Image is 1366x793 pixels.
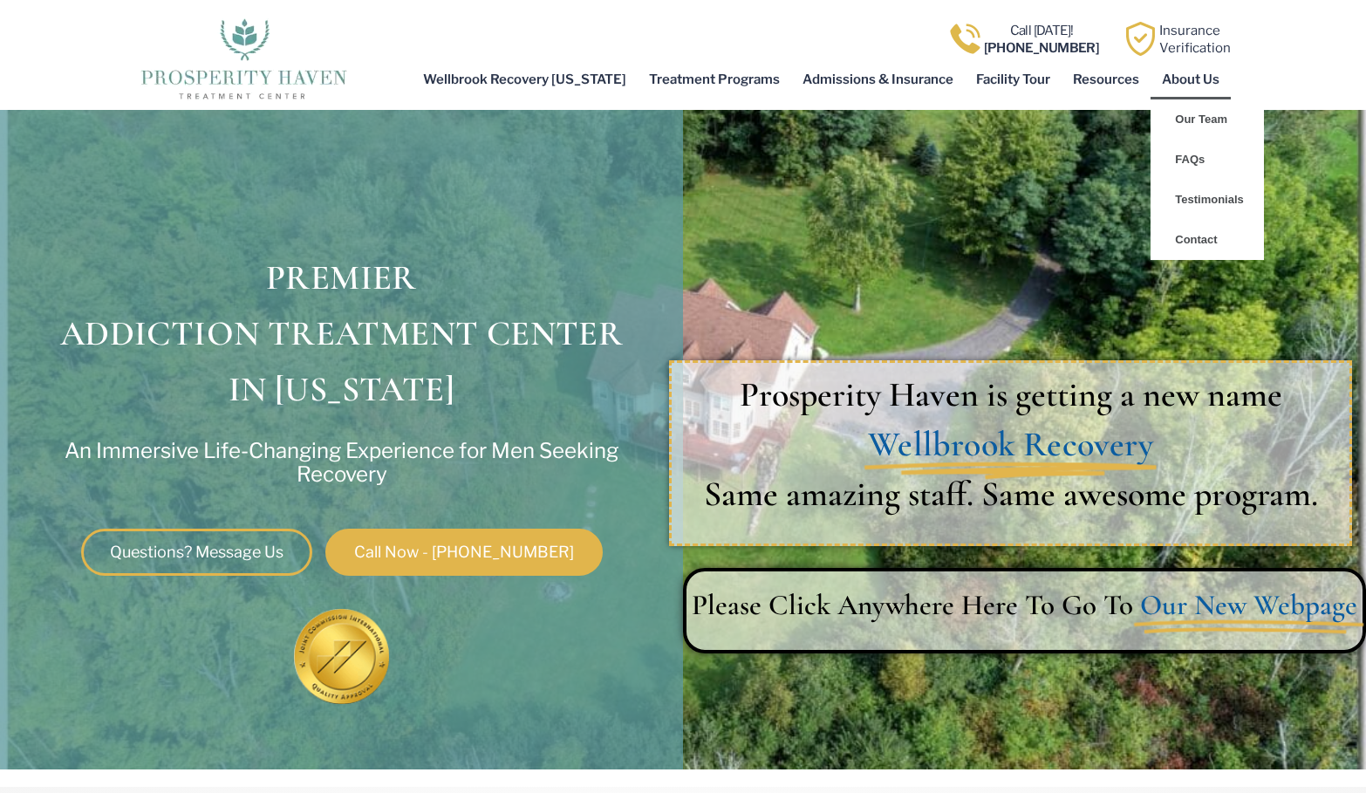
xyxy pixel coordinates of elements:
[984,23,1100,56] a: Call [DATE]![PHONE_NUMBER]
[1124,22,1158,56] img: Learn how Prosperity Haven, a verified substance abuse center can help you overcome your addiction
[1159,23,1231,56] a: InsuranceVerification
[948,22,982,56] img: Call one of Prosperity Haven's dedicated counselors today so we can help you overcome addiction
[1151,180,1264,220] a: Testimonials
[638,59,791,99] a: Treatment Programs
[325,529,603,576] a: Call Now - [PHONE_NUMBER]
[1151,99,1264,140] a: Our Team
[412,59,638,99] a: Wellbrook Recovery [US_STATE]
[984,40,1100,56] b: [PHONE_NUMBER]
[965,59,1062,99] a: Facility Tour
[110,544,283,560] span: Questions? Message Us
[354,544,574,560] span: Call Now - [PHONE_NUMBER]
[1151,59,1231,99] a: About Us
[1151,99,1264,260] ul: About Us
[22,440,661,486] p: An Immersive Life-Changing Experience for Men Seeking Recovery
[704,473,1318,515] span: Same amazing staff. Same awesome program.
[672,370,1349,519] a: Prosperity Haven is getting a new name Wellbrook Recovery Same amazing staff. Same awesome program.
[1140,585,1357,626] span: Our New Webpage
[1151,140,1264,180] a: FAQs
[1062,59,1151,99] a: Resources
[81,529,312,576] a: Questions? Message Us
[692,588,1133,622] span: Please Click Anywhere Here To Go To
[686,585,1363,626] a: Please Click Anywhere Here To Go To Our New Webpage
[135,14,352,101] img: The logo for Prosperity Haven Addiction Recovery Center.
[9,250,674,417] h1: PREMIER ADDICTION TREATMENT CENTER IN [US_STATE]
[294,609,389,704] img: Join Commission International
[740,373,1282,415] span: Prosperity Haven is getting a new name
[791,59,965,99] a: Admissions & Insurance
[1151,220,1264,260] a: Contact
